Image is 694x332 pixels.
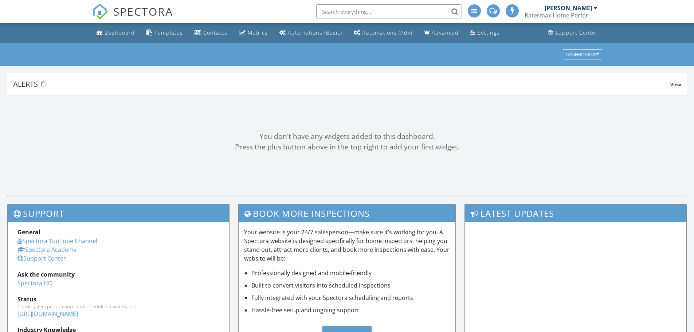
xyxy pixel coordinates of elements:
[7,142,687,152] div: Press the plus button above in the top right to add your first widget.
[566,52,599,57] div: Dashboards
[7,131,687,142] div: You don't have any widgets added to this dashboard.
[92,4,108,20] img: The Best Home Inspection Software - Spectora
[17,279,52,287] a: Spectora HQ
[92,10,173,25] a: SPECTORA
[17,310,78,318] a: [URL][DOMAIN_NAME]
[251,269,450,277] li: Professionally designed and mobile-friendly
[94,26,138,40] a: Dashboard
[545,4,592,12] div: [PERSON_NAME]
[288,29,342,36] div: Automations (Basic)
[17,304,219,309] div: Check system performance and scheduled maintenance.
[17,228,40,236] strong: General
[17,270,219,279] div: Ask the community
[277,26,345,40] a: Automations (Basic)
[248,29,268,36] div: Metrics
[362,29,412,36] div: Automations (Adv)
[525,12,597,19] div: Ratermax Home Performance, LLC
[545,26,601,40] a: Support Center
[239,204,456,222] h3: Book More Inspections
[670,82,681,88] span: View
[251,306,450,315] li: Hassle-free setup and ongoing support
[251,293,450,302] li: Fully integrated with your Spectora scheduling and reports
[192,26,230,40] a: Contacts
[555,29,598,36] div: Support Center
[478,29,499,36] div: Settings
[13,79,670,89] div: Alerts
[563,49,602,59] button: Dashboards
[432,29,459,36] div: Advanced
[236,26,271,40] a: Metrics
[17,246,77,254] a: Spectora Academy
[203,29,227,36] div: Contacts
[144,26,186,40] a: Templates
[113,4,173,19] span: SPECTORA
[465,204,686,222] h3: Latest Updates
[421,26,462,40] a: Advanced
[351,26,415,40] a: Automations (Advanced)
[467,26,502,40] a: Settings
[105,29,135,36] div: Dashboard
[316,4,462,19] input: Search everything...
[8,204,229,222] h3: Support
[17,295,219,304] div: Status
[244,228,450,263] p: Your website is your 24/7 salesperson—make sure it’s working for you. A Spectora website is desig...
[251,281,450,290] li: Built to convert visitors into scheduled inspections
[17,237,97,245] a: Spectora YouTube Channel
[154,29,183,36] div: Templates
[17,254,66,262] a: Support Center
